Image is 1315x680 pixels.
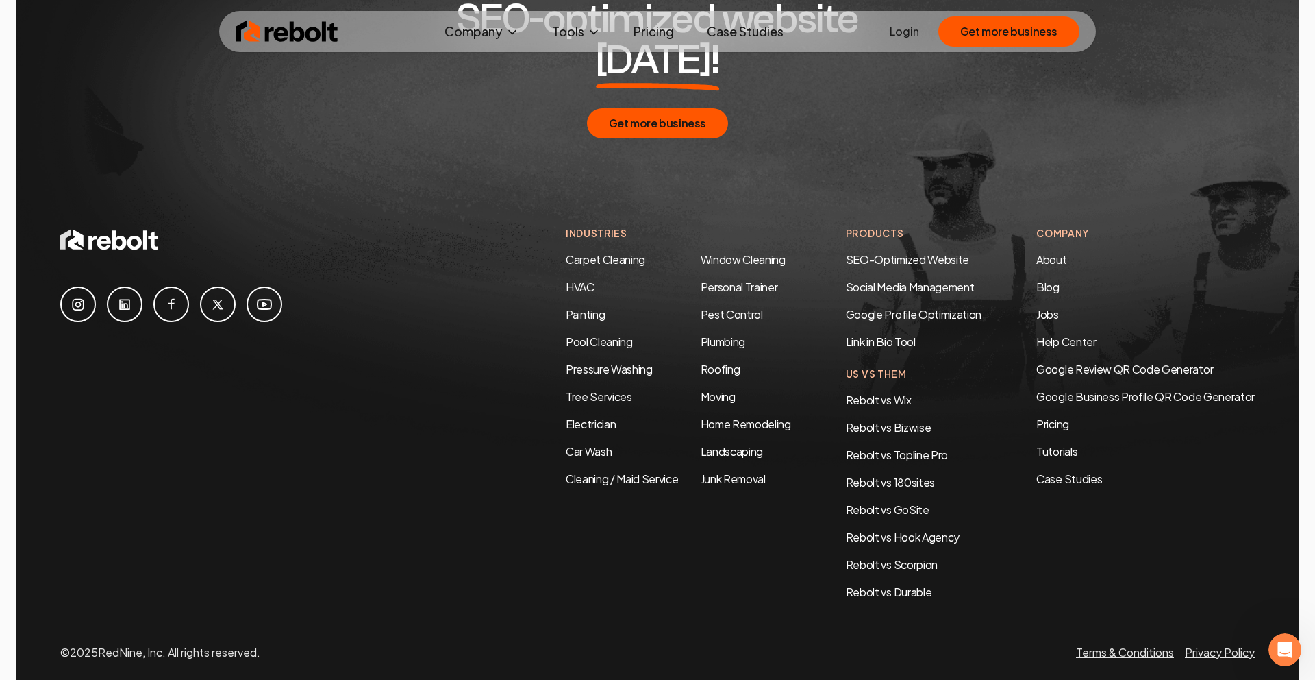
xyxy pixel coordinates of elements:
[566,444,612,459] a: Car Wash
[1036,362,1213,376] a: Google Review QR Code Generator
[701,280,778,294] a: Personal Trainer
[1036,226,1255,241] h4: Company
[701,417,791,431] a: Home Remodeling
[701,252,786,267] a: Window Cleaning
[1036,471,1255,487] a: Case Studies
[1036,307,1059,321] a: Jobs
[1036,416,1255,433] a: Pricing
[566,362,653,376] a: Pressure Washing
[566,417,616,431] a: Electrician
[566,280,594,294] a: HVAC
[846,530,960,544] a: Rebolt vs Hook Agency
[846,226,981,241] h4: Products
[846,280,975,294] a: Social Media Management
[587,108,728,138] button: Get more business
[846,448,948,462] a: Rebolt vs Topline Pro
[596,40,720,81] span: [DATE]!
[701,335,745,349] a: Plumbing
[1036,389,1255,404] a: Google Business Profile QR Code Generator
[623,18,685,45] a: Pricing
[566,472,679,486] a: Cleaning / Maid Service
[890,23,919,40] a: Login
[701,307,763,321] a: Pest Control
[566,226,791,241] h4: Industries
[566,335,633,349] a: Pool Cleaning
[701,362,740,376] a: Roofing
[846,307,981,321] a: Google Profile Optimization
[566,307,605,321] a: Painting
[846,585,932,599] a: Rebolt vs Durable
[236,18,338,45] img: Rebolt Logo
[846,252,969,267] a: SEO-Optimized Website
[541,18,612,45] button: Tools
[701,389,736,404] a: Moving
[846,335,916,349] a: Link in Bio Tool
[1036,444,1255,460] a: Tutorials
[846,393,912,407] a: Rebolt vs Wix
[1036,252,1066,267] a: About
[1185,645,1255,659] a: Privacy Policy
[696,18,794,45] a: Case Studies
[434,18,530,45] button: Company
[701,472,766,486] a: Junk Removal
[846,367,981,381] h4: Us Vs Them
[846,475,935,489] a: Rebolt vs 180sites
[1076,645,1174,659] a: Terms & Conditions
[1036,335,1096,349] a: Help Center
[846,557,938,572] a: Rebolt vs Scorpion
[1268,633,1301,666] iframe: Intercom live chat
[846,420,931,435] a: Rebolt vs Bizwise
[566,389,632,404] a: Tree Services
[566,252,645,267] a: Carpet Cleaning
[846,502,929,517] a: Rebolt vs GoSite
[938,16,1079,47] button: Get more business
[701,444,763,459] a: Landscaping
[1036,280,1060,294] a: Blog
[60,644,260,661] p: © 2025 RedNine, Inc. All rights reserved.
